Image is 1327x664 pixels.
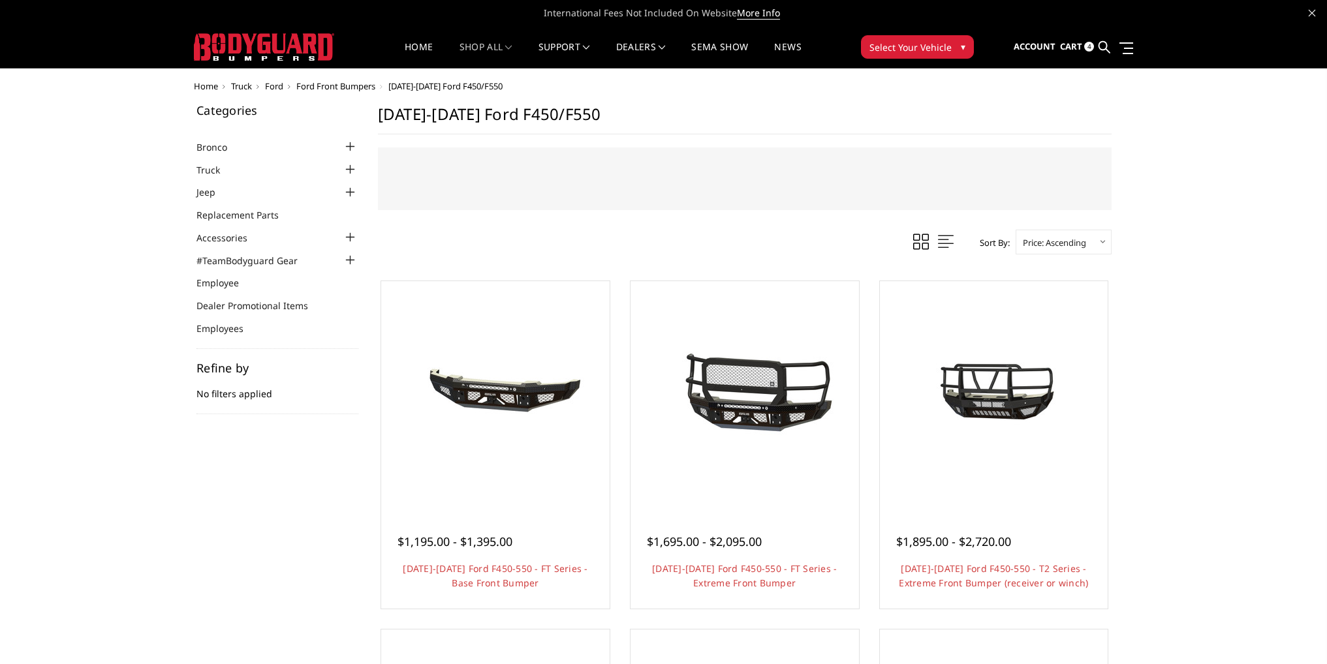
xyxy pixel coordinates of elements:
a: Home [405,42,433,68]
a: shop all [460,42,512,68]
a: News [774,42,801,68]
a: 2023-2026 Ford F450-550 - T2 Series - Extreme Front Bumper (receiver or winch) [883,284,1105,506]
a: SEMA Show [691,42,748,68]
label: Sort By: [973,233,1010,252]
a: Employee [196,276,255,290]
span: ▾ [961,40,965,53]
h5: Refine by [196,362,358,374]
a: Home [194,80,218,92]
div: No filters applied [196,362,358,414]
img: 2023-2026 Ford F450-550 - T2 Series - Extreme Front Bumper (receiver or winch) [889,337,1098,453]
a: Dealers [616,42,666,68]
a: More Info [737,7,780,20]
a: Ford Front Bumpers [296,80,375,92]
span: [DATE]-[DATE] Ford F450/F550 [388,80,503,92]
span: Cart [1060,40,1082,52]
a: [DATE]-[DATE] Ford F450-550 - T2 Series - Extreme Front Bumper (receiver or winch) [899,562,1088,589]
span: $1,195.00 - $1,395.00 [398,534,512,549]
h1: [DATE]-[DATE] Ford F450/F550 [378,104,1112,134]
img: 2023-2025 Ford F450-550 - FT Series - Base Front Bumper [391,346,600,444]
a: Account [1014,29,1055,65]
a: Accessories [196,231,264,245]
a: Cart 4 [1060,29,1094,65]
a: Jeep [196,185,232,199]
a: Support [539,42,590,68]
span: $1,895.00 - $2,720.00 [896,534,1011,549]
a: Replacement Parts [196,208,295,222]
a: #TeamBodyguard Gear [196,254,314,267]
a: Employees [196,322,260,335]
a: Truck [196,163,236,177]
span: 4 [1084,42,1094,52]
button: Select Your Vehicle [861,35,974,59]
a: Bronco [196,140,243,154]
a: [DATE]-[DATE] Ford F450-550 - FT Series - Base Front Bumper [403,562,587,589]
a: 2023-2026 Ford F450-550 - FT Series - Extreme Front Bumper 2023-2026 Ford F450-550 - FT Series - ... [634,284,856,506]
img: BODYGUARD BUMPERS [194,33,334,61]
span: Select Your Vehicle [869,40,952,54]
a: [DATE]-[DATE] Ford F450-550 - FT Series - Extreme Front Bumper [652,562,837,589]
a: Dealer Promotional Items [196,299,324,312]
a: Ford [265,80,283,92]
a: 2023-2025 Ford F450-550 - FT Series - Base Front Bumper [384,284,606,506]
span: Account [1014,40,1055,52]
h5: Categories [196,104,358,116]
a: Truck [231,80,252,92]
span: $1,695.00 - $2,095.00 [647,534,762,549]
